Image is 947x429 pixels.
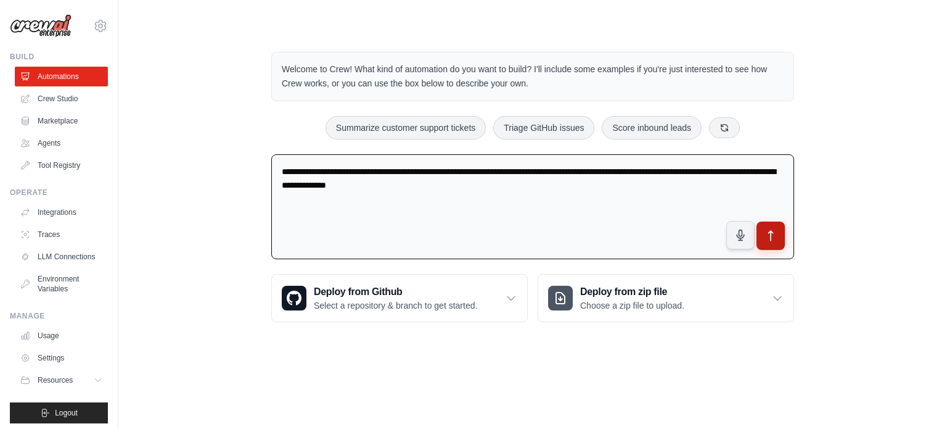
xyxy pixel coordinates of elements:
a: Traces [15,225,108,244]
span: Resources [38,375,73,385]
a: Environment Variables [15,269,108,299]
div: Operate [10,188,108,198]
a: Settings [15,348,108,368]
button: Resources [15,370,108,390]
button: Summarize customer support tickets [326,116,486,140]
a: Tool Registry [15,156,108,175]
h3: Deploy from Github [314,285,477,299]
a: Integrations [15,202,108,222]
p: Choose a zip file to upload. [580,299,684,312]
button: Triage GitHub issues [493,116,594,140]
a: Crew Studio [15,89,108,109]
button: Logout [10,402,108,423]
div: Manage [10,311,108,321]
a: Usage [15,326,108,346]
button: Score inbound leads [602,116,702,140]
a: Marketplace [15,111,108,131]
img: Logo [10,14,72,38]
p: Welcome to Crew! What kind of automation do you want to build? I'll include some examples if you'... [282,62,784,91]
div: Build [10,52,108,62]
iframe: Chat Widget [885,370,947,429]
a: Agents [15,133,108,153]
h3: Deploy from zip file [580,285,684,299]
span: Logout [55,408,78,418]
p: Select a repository & branch to get started. [314,299,477,312]
a: LLM Connections [15,247,108,267]
a: Automations [15,67,108,86]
